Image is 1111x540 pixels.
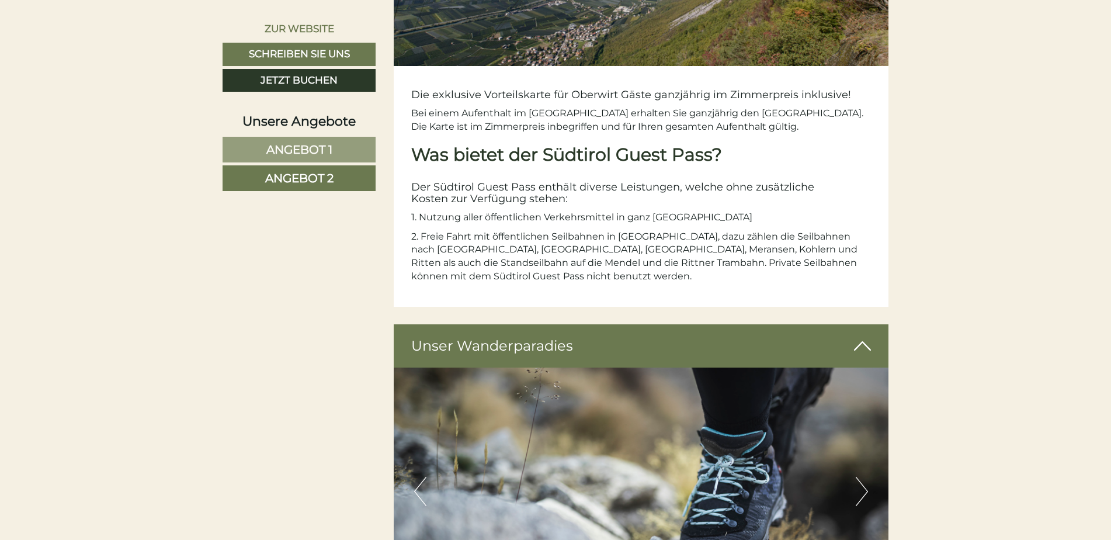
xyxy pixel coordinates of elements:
[394,324,889,368] div: Unser Wanderparadies
[856,477,868,506] button: Next
[411,211,872,224] p: 1. Nutzung aller öffentlichen Verkehrsmittel in ganz [GEOGRAPHIC_DATA]
[266,143,332,157] span: Angebot 1
[414,477,426,506] button: Previous
[223,112,376,130] div: Unsere Angebote
[411,89,872,101] h4: Die exklusive Vorteilskarte für Oberwirt Gäste ganzjährig im Zimmerpreis inklusive!
[411,230,872,283] p: 2. Freie Fahrt mit öffentlichen Seilbahnen in [GEOGRAPHIC_DATA], dazu zählen die Seilbahnen nach ...
[223,43,376,66] a: Schreiben Sie uns
[411,107,872,134] p: Bei einem Aufenthalt im [GEOGRAPHIC_DATA] erhalten Sie ganzjährig den [GEOGRAPHIC_DATA]. Die Kart...
[411,145,872,164] h1: Was bietet der Südtirol Guest Pass?
[223,18,376,40] a: Zur Website
[265,171,334,185] span: Angebot 2
[223,69,376,92] a: Jetzt buchen
[411,170,872,205] h4: Der Südtirol Guest Pass enthält diverse Leistungen, welche ohne zusätzliche Kosten zur Verfügung ...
